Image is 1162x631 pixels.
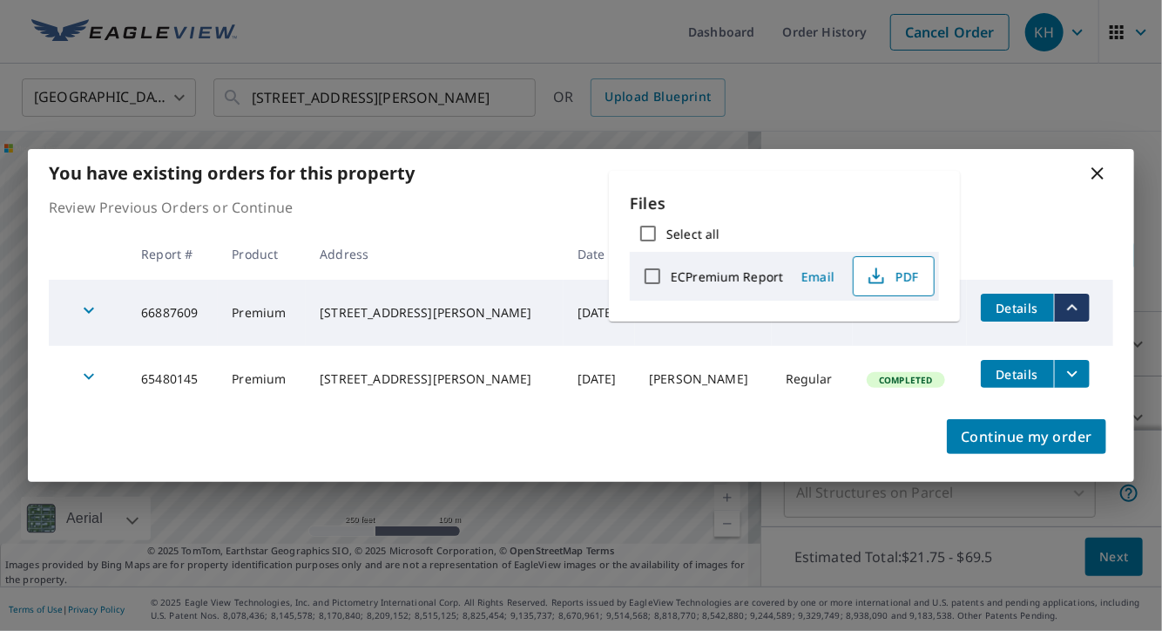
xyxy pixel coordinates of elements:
td: [DATE] [564,346,636,412]
th: Address [306,228,563,280]
span: Details [991,300,1044,316]
p: Files [630,192,939,215]
th: Date [564,228,636,280]
td: 65480145 [127,346,218,412]
td: [PERSON_NAME] [635,346,772,412]
span: Email [797,268,839,285]
button: PDF [853,256,935,296]
label: ECPremium Report [671,268,783,285]
button: detailsBtn-65480145 [981,360,1054,388]
button: filesDropdownBtn-65480145 [1054,360,1090,388]
th: Product [218,228,306,280]
button: detailsBtn-66887609 [981,294,1054,322]
td: 66887609 [127,280,218,346]
span: Completed [868,374,942,386]
p: Review Previous Orders or Continue [49,197,1113,218]
span: PDF [864,266,920,287]
span: Details [991,366,1044,383]
span: Continue my order [961,424,1092,449]
td: [DATE] [564,280,636,346]
div: [STREET_ADDRESS][PERSON_NAME] [320,304,549,322]
button: filesDropdownBtn-66887609 [1054,294,1090,322]
td: Regular [772,346,854,412]
button: Continue my order [947,419,1106,454]
td: Premium [218,280,306,346]
button: Email [790,263,846,290]
b: You have existing orders for this property [49,161,415,185]
td: Premium [218,346,306,412]
label: Select all [666,226,719,242]
div: [STREET_ADDRESS][PERSON_NAME] [320,370,549,388]
th: Report # [127,228,218,280]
